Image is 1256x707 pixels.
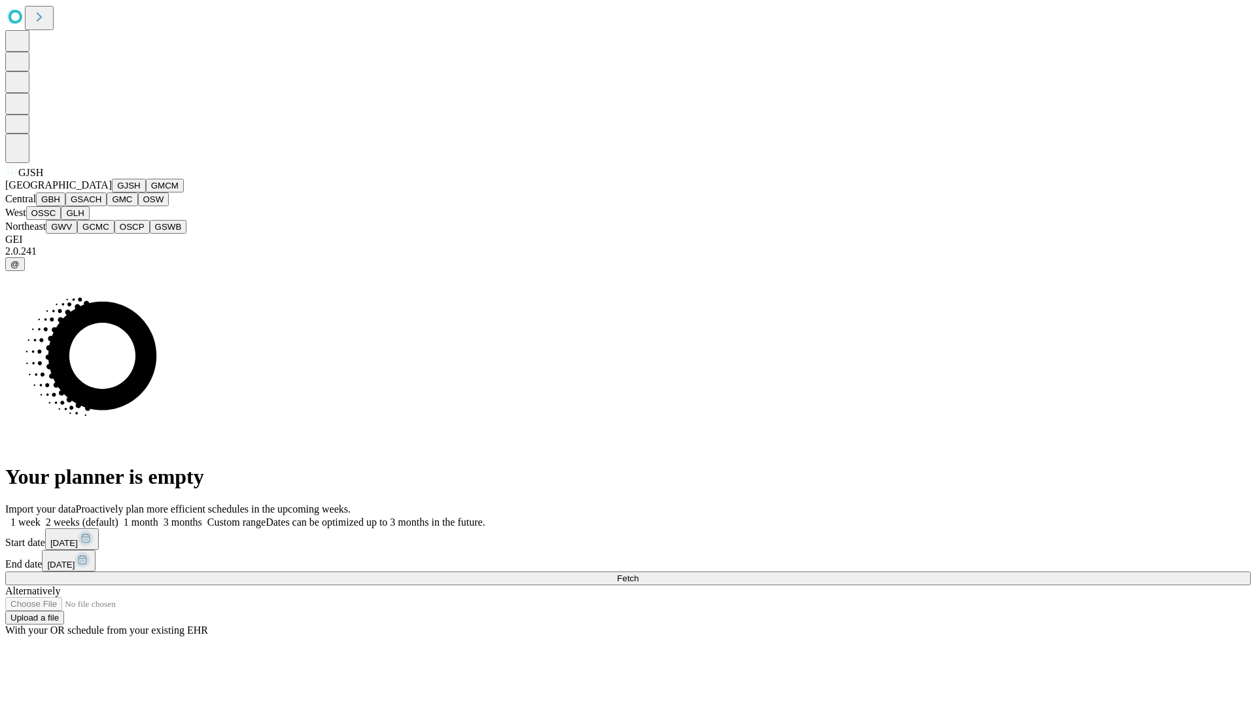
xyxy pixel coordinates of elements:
[10,259,20,269] span: @
[5,179,112,190] span: [GEOGRAPHIC_DATA]
[5,465,1251,489] h1: Your planner is empty
[266,517,485,528] span: Dates can be optimized up to 3 months in the future.
[124,517,158,528] span: 1 month
[10,517,41,528] span: 1 week
[47,560,75,570] span: [DATE]
[42,550,96,571] button: [DATE]
[5,193,36,204] span: Central
[46,517,118,528] span: 2 weeks (default)
[76,503,351,515] span: Proactively plan more efficient schedules in the upcoming weeks.
[5,221,46,232] span: Northeast
[5,585,60,596] span: Alternatively
[5,625,208,636] span: With your OR schedule from your existing EHR
[112,179,146,192] button: GJSH
[5,550,1251,571] div: End date
[46,220,77,234] button: GWV
[5,503,76,515] span: Import your data
[138,192,169,206] button: OSW
[5,528,1251,550] div: Start date
[18,167,43,178] span: GJSH
[5,245,1251,257] div: 2.0.241
[50,538,78,548] span: [DATE]
[114,220,150,234] button: OSCP
[36,192,65,206] button: GBH
[207,517,266,528] span: Custom range
[107,192,137,206] button: GMC
[5,207,26,218] span: West
[5,234,1251,245] div: GEI
[5,611,64,625] button: Upload a file
[45,528,99,550] button: [DATE]
[5,257,25,271] button: @
[26,206,61,220] button: OSSC
[617,573,638,583] span: Fetch
[65,192,107,206] button: GSACH
[150,220,187,234] button: GSWB
[164,517,202,528] span: 3 months
[77,220,114,234] button: GCMC
[146,179,184,192] button: GMCM
[61,206,89,220] button: GLH
[5,571,1251,585] button: Fetch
